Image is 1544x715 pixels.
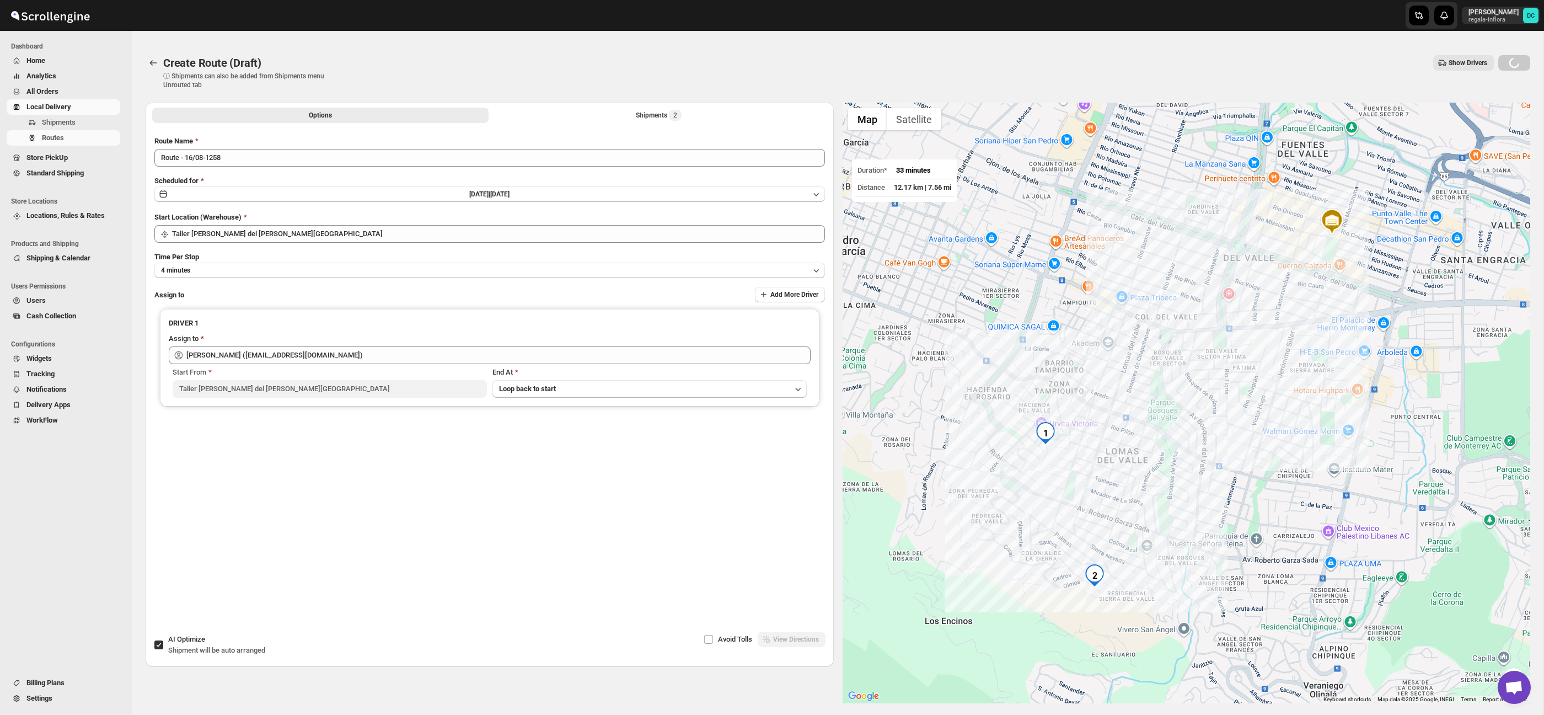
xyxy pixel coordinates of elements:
[1498,671,1531,704] a: Open chat
[7,250,120,266] button: Shipping & Calendar
[492,367,807,378] div: End At
[309,111,332,120] span: Options
[154,177,199,185] span: Scheduled for
[26,87,58,95] span: All Orders
[26,211,105,220] span: Locations, Rules & Rates
[1483,696,1527,702] a: Report a map error
[26,370,55,378] span: Tracking
[11,239,125,248] span: Products and Shipping
[1468,17,1519,23] p: regala-inflora
[7,691,120,706] button: Settings
[163,72,337,89] p: ⓘ Shipments can also be added from Shipments menu Unrouted tab
[154,149,825,167] input: Eg: Bengaluru Route
[7,84,120,99] button: All Orders
[42,118,76,126] span: Shipments
[26,103,71,111] span: Local Delivery
[848,108,887,130] button: Show street map
[26,56,45,65] span: Home
[11,340,125,349] span: Configurations
[168,635,205,643] span: AI Optimize
[490,190,510,198] span: [DATE]
[1523,8,1538,23] span: DAVID CORONADO
[857,166,887,174] span: Duration*
[11,197,125,206] span: Store Locations
[42,134,64,142] span: Routes
[26,354,52,362] span: Widgets
[26,385,67,393] span: Notifications
[161,266,190,275] span: 4 minutes
[7,382,120,397] button: Notifications
[1449,58,1487,67] span: Show Drivers
[154,291,184,299] span: Assign to
[26,254,90,262] span: Shipping & Calendar
[845,689,882,703] img: Google
[152,108,489,123] button: All Route Options
[26,401,71,409] span: Delivery Apps
[163,56,261,70] span: Create Route (Draft)
[7,675,120,691] button: Billing Plans
[186,346,811,364] input: Search assignee
[492,380,807,398] button: Loop back to start
[1527,12,1535,19] text: DC
[1461,696,1476,702] a: Terms
[894,183,951,191] span: 12.17 km | 7.56 mi
[636,110,682,121] div: Shipments
[7,366,120,382] button: Tracking
[673,111,677,120] span: 2
[7,293,120,308] button: Users
[154,186,825,202] button: [DATE]|[DATE]
[857,183,885,191] span: Distance
[1462,7,1540,24] button: User menu
[11,42,125,51] span: Dashboard
[1323,696,1371,703] button: Keyboard shortcuts
[9,2,92,29] img: ScrollEngine
[7,115,120,130] button: Shipments
[1034,422,1057,444] div: 1
[1433,55,1494,71] button: Show Drivers
[499,385,556,393] span: Loop back to start
[154,253,199,261] span: Time Per Stop
[770,290,818,299] span: Add More Driver
[26,296,46,305] span: Users
[755,287,825,302] button: Add More Driver
[26,416,58,424] span: WorkFlow
[26,679,65,687] span: Billing Plans
[1503,668,1525,690] button: Map camera controls
[146,55,161,71] button: Routes
[26,72,56,80] span: Analytics
[7,130,120,146] button: Routes
[7,397,120,413] button: Delivery Apps
[1084,564,1106,586] div: 2
[26,312,76,320] span: Cash Collection
[7,351,120,366] button: Widgets
[1377,696,1454,702] span: Map data ©2025 Google, INEGI
[7,53,120,68] button: Home
[1468,8,1519,17] p: [PERSON_NAME]
[26,169,84,177] span: Standard Shipping
[173,368,206,376] span: Start From
[146,127,834,544] div: All Route Options
[469,190,490,198] span: [DATE] |
[26,153,68,162] span: Store PickUp
[845,689,882,703] a: Open this area in Google Maps (opens a new window)
[26,694,52,702] span: Settings
[11,282,125,291] span: Users Permissions
[168,646,265,654] span: Shipment will be auto arranged
[172,225,825,243] input: Search location
[169,318,811,329] h3: DRIVER 1
[154,213,242,221] span: Start Location (Warehouse)
[887,108,941,130] button: Show satellite imagery
[491,108,827,123] button: Selected Shipments
[718,635,752,643] span: Avoid Tolls
[896,166,931,174] span: 33 minutes
[154,263,825,278] button: 4 minutes
[7,208,120,223] button: Locations, Rules & Rates
[154,137,193,145] span: Route Name
[7,308,120,324] button: Cash Collection
[7,68,120,84] button: Analytics
[7,413,120,428] button: WorkFlow
[169,333,199,344] div: Assign to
